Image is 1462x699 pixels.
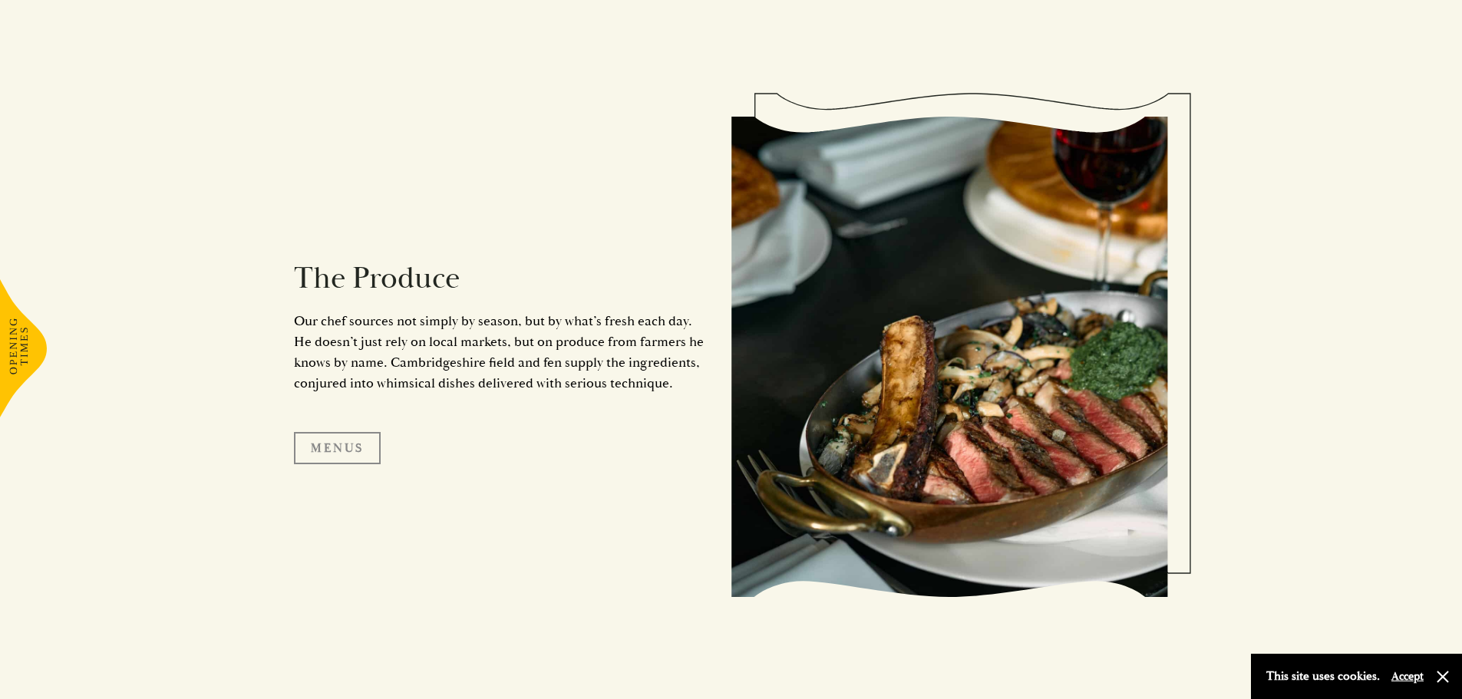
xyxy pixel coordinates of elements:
h2: The Produce [294,260,708,297]
p: Our chef sources not simply by season, but by what’s fresh each day. He doesn’t just rely on loca... [294,311,708,394]
a: Menus [294,432,381,464]
p: This site uses cookies. [1266,665,1380,687]
button: Accept [1391,669,1424,684]
button: Close and accept [1435,669,1450,684]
